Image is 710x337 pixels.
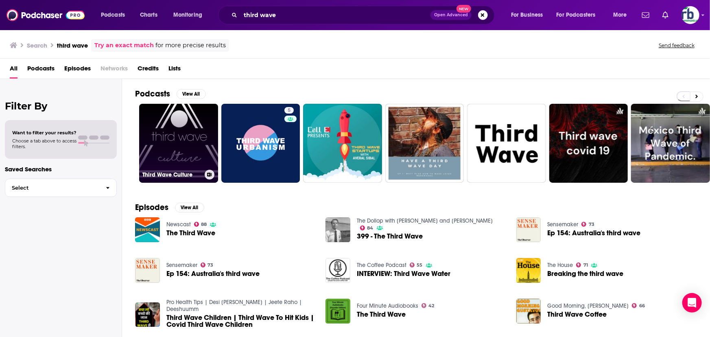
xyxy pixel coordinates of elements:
[135,9,162,22] a: Charts
[166,262,197,269] a: Sensemaker
[135,202,204,212] a: EpisodesView All
[284,107,294,114] a: 5
[516,299,541,324] img: Third Wave Coffee
[135,89,170,99] h2: Podcasts
[101,9,125,21] span: Podcasts
[10,62,17,79] a: All
[208,263,213,267] span: 73
[166,270,260,277] a: Ep 154: Australia's third wave
[547,270,623,277] a: Breaking the third wave
[135,89,206,99] a: PodcastsView All
[288,107,291,115] span: 5
[557,9,596,21] span: For Podcasters
[357,217,493,224] a: The Dollop with Dave Anthony and Gareth Reynolds
[168,62,181,79] a: Lists
[639,304,645,308] span: 66
[5,179,117,197] button: Select
[430,10,472,20] button: Open AdvancedNew
[326,299,350,324] img: The Third Wave
[155,41,226,50] span: for more precise results
[173,9,202,21] span: Monitoring
[682,6,699,24] img: User Profile
[357,233,423,240] a: 399 - The Third Wave
[632,303,645,308] a: 66
[201,263,214,267] a: 73
[194,222,207,227] a: 88
[166,230,215,236] a: The Third Wave
[7,7,85,23] img: Podchaser - Follow, Share and Rate Podcasts
[226,6,502,24] div: Search podcasts, credits, & more...
[357,311,406,318] a: The Third Wave
[656,42,697,49] button: Send feedback
[166,221,191,228] a: Newscast
[659,8,672,22] a: Show notifications dropdown
[547,221,578,228] a: Sensemaker
[94,41,154,50] a: Try an exact match
[357,270,450,277] a: INTERVIEW: Third Wave Water
[551,9,607,22] button: open menu
[135,202,168,212] h2: Episodes
[27,62,55,79] a: Podcasts
[166,299,302,313] a: Pro Health Tips | Desi Nuske | Jeete Raho | Deeshuumm
[201,223,207,226] span: 88
[429,304,435,308] span: 42
[142,171,201,178] h3: Third Wave Culture
[138,62,159,79] span: Credits
[360,225,374,230] a: 84
[589,223,594,226] span: 73
[12,130,76,136] span: Want to filter your results?
[326,217,350,242] a: 399 - The Third Wave
[135,302,160,327] img: Third Wave Children | Third Wave To Hit Kids | Covid Third Wave Children
[516,258,541,283] img: Breaking the third wave
[5,100,117,112] h2: Filter By
[583,263,588,267] span: 71
[27,42,47,49] h3: Search
[326,258,350,283] img: INTERVIEW: Third Wave Water
[5,165,117,173] p: Saved Searches
[682,6,699,24] button: Show profile menu
[221,104,300,183] a: 5
[613,9,627,21] span: More
[682,293,702,313] div: Open Intercom Messenger
[175,203,204,212] button: View All
[140,9,157,21] span: Charts
[511,9,543,21] span: For Business
[135,217,160,242] img: The Third Wave
[57,42,88,49] h3: third wave
[547,262,573,269] a: The House
[64,62,91,79] a: Episodes
[457,5,471,13] span: New
[581,222,594,227] a: 73
[357,262,406,269] a: The Coffee Podcast
[547,230,640,236] a: Ep 154: Australia's third wave
[547,311,607,318] a: Third Wave Coffee
[135,258,160,283] img: Ep 154: Australia's third wave
[410,263,423,267] a: 55
[505,9,553,22] button: open menu
[357,302,418,309] a: Four Minute Audiobooks
[12,138,76,149] span: Choose a tab above to access filters.
[682,6,699,24] span: Logged in as johannarb
[576,263,588,267] a: 71
[422,303,435,308] a: 42
[166,314,316,328] a: Third Wave Children | Third Wave To Hit Kids | Covid Third Wave Children
[240,9,430,22] input: Search podcasts, credits, & more...
[434,13,468,17] span: Open Advanced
